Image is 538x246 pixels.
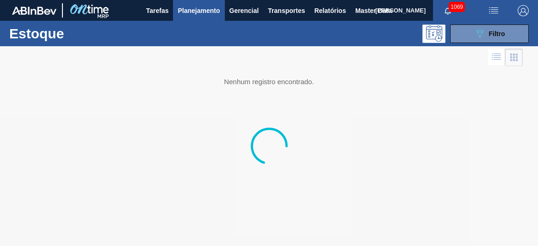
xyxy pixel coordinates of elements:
div: Pogramando: nenhum usuário selecionado [422,25,445,43]
h1: Estoque [9,28,134,39]
span: Filtro [489,30,505,37]
span: Relatórios [314,5,346,16]
img: TNhmsLtSVTkK8tSr43FrP2fwEKptu5GPRR3wAAAABJRU5ErkJggg== [12,6,56,15]
span: Tarefas [146,5,169,16]
span: Planejamento [178,5,220,16]
span: Gerencial [229,5,259,16]
img: userActions [488,5,499,16]
button: Notificações [433,4,463,17]
img: Logout [518,5,529,16]
span: Transportes [268,5,305,16]
button: Filtro [450,25,529,43]
span: Master Data [355,5,392,16]
span: 1069 [449,2,465,12]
